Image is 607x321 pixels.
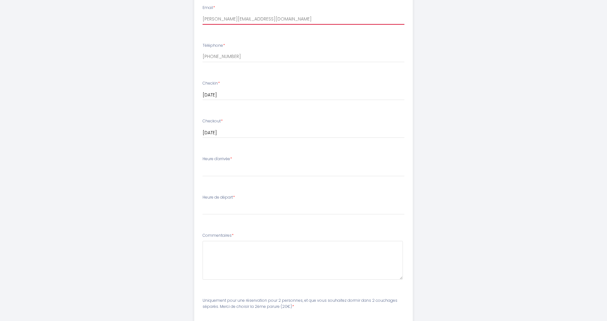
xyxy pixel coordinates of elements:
label: Email [203,5,215,11]
label: Téléphone [203,43,225,49]
label: Commentaires [203,233,234,239]
label: Heure d'arrivée [203,156,232,162]
label: Checkout [203,118,223,124]
label: Uniquement pour une réservation pour 2 personnes, et que vous souhaitez dormir dans 2 couchages s... [203,298,404,310]
label: Checkin [203,80,220,86]
label: Heure de départ [203,194,235,201]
